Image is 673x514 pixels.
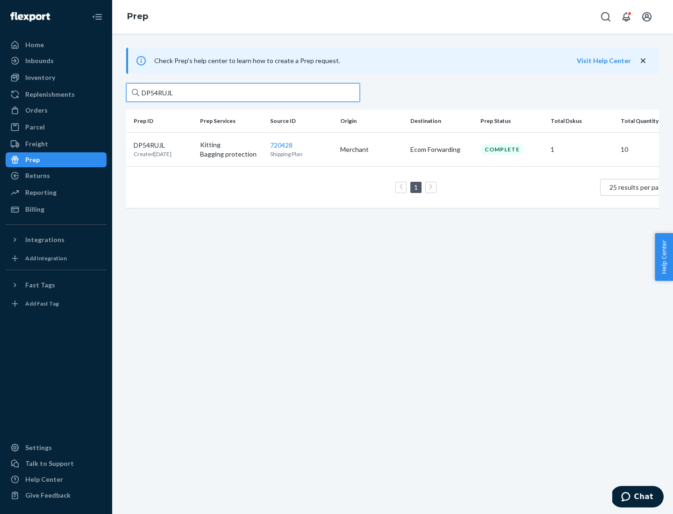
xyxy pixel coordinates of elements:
p: Created [DATE] [134,150,172,158]
a: Add Fast Tag [6,296,107,311]
div: Add Fast Tag [25,300,59,307]
div: Settings [25,443,52,452]
div: Talk to Support [25,459,74,468]
a: Page 1 is your current page [412,183,420,191]
button: Close Navigation [88,7,107,26]
a: Reporting [6,185,107,200]
th: Prep Services [196,110,266,132]
button: Fast Tags [6,278,107,293]
a: Billing [6,202,107,217]
th: Prep ID [126,110,196,132]
div: Complete [480,143,524,155]
th: Origin [336,110,407,132]
div: Inventory [25,73,55,82]
div: Prep [25,155,40,164]
button: Integrations [6,232,107,247]
a: Freight [6,136,107,151]
div: Help Center [25,475,63,484]
a: Prep [127,11,148,21]
th: Source ID [266,110,336,132]
a: Prep [6,152,107,167]
a: Inventory [6,70,107,85]
button: Talk to Support [6,456,107,471]
ol: breadcrumbs [120,3,156,30]
a: Settings [6,440,107,455]
a: Inbounds [6,53,107,68]
p: DP54RUJL [134,141,172,150]
button: Open notifications [617,7,636,26]
iframe: Opens a widget where you can chat to one of our agents [612,486,664,509]
p: 1 [551,145,613,154]
p: Ecom Forwarding [410,145,473,154]
div: Inbounds [25,56,54,65]
div: Parcel [25,122,45,132]
span: 25 results per page [609,183,666,191]
div: Give Feedback [25,491,71,500]
th: Destination [407,110,477,132]
button: close [638,56,648,66]
div: Add Integration [25,254,67,262]
button: Visit Help Center [577,56,631,65]
a: Replenishments [6,87,107,102]
div: Returns [25,171,50,180]
button: Open account menu [637,7,656,26]
div: Freight [25,139,48,149]
th: Prep Status [477,110,547,132]
div: Integrations [25,235,64,244]
div: Reporting [25,188,57,197]
p: Kitting [200,140,263,150]
span: Check Prep's help center to learn how to create a Prep request. [154,57,340,64]
a: Orders [6,103,107,118]
a: Home [6,37,107,52]
button: Open Search Box [596,7,615,26]
div: Billing [25,205,44,214]
input: Search prep jobs [126,83,360,102]
div: Replenishments [25,90,75,99]
button: Help Center [655,233,673,281]
a: Returns [6,168,107,183]
div: Fast Tags [25,280,55,290]
th: Total Dskus [547,110,617,132]
img: Flexport logo [10,12,50,21]
a: Help Center [6,472,107,487]
div: Home [25,40,44,50]
p: Merchant [340,145,403,154]
p: Shipping Plan [270,150,333,158]
p: Bagging protection [200,150,263,159]
a: Parcel [6,120,107,135]
a: 720428 [270,141,293,149]
div: Orders [25,106,48,115]
a: Add Integration [6,251,107,266]
button: Give Feedback [6,488,107,503]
